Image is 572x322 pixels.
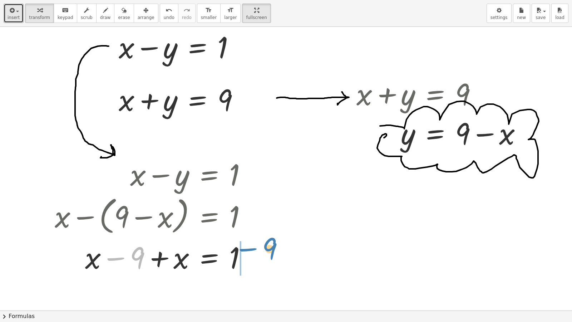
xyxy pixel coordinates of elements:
[201,15,217,20] span: smaller
[487,4,512,23] button: settings
[29,15,50,20] span: transform
[138,15,154,20] span: arrange
[197,4,221,23] button: format_sizesmaller
[100,15,111,20] span: draw
[4,4,24,23] button: insert
[166,6,172,15] i: undo
[227,6,234,15] i: format_size
[555,15,564,20] span: load
[532,4,550,23] button: save
[160,4,178,23] button: undoundo
[134,4,158,23] button: arrange
[81,15,93,20] span: scrub
[77,4,97,23] button: scrub
[513,4,530,23] button: new
[178,4,196,23] button: redoredo
[96,4,115,23] button: draw
[114,4,134,23] button: erase
[25,4,54,23] button: transform
[517,15,526,20] span: new
[183,6,190,15] i: redo
[118,15,130,20] span: erase
[242,4,271,23] button: fullscreen
[182,15,192,20] span: redo
[58,15,73,20] span: keypad
[8,15,20,20] span: insert
[220,4,241,23] button: format_sizelarger
[246,15,267,20] span: fullscreen
[54,4,77,23] button: keyboardkeypad
[536,15,546,20] span: save
[490,15,508,20] span: settings
[62,6,69,15] i: keyboard
[551,4,568,23] button: load
[205,6,212,15] i: format_size
[164,15,174,20] span: undo
[224,15,237,20] span: larger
